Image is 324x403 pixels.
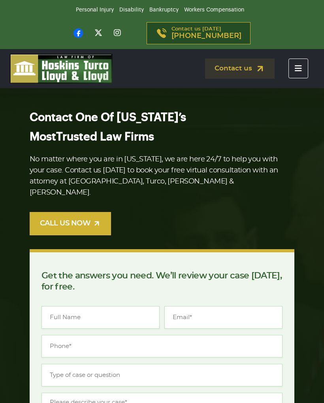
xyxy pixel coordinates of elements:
img: logo [10,54,113,83]
span: Most [30,131,56,142]
input: Phone* [41,335,283,358]
a: Contact us [205,59,275,79]
a: CALL US NOW [30,212,111,235]
a: Workers Compensation [184,7,244,13]
input: Type of case or question [41,364,283,386]
a: Bankruptcy [149,7,179,13]
p: No matter where you are in [US_STATE], we are here 24/7 to help you with your case. Contact us [D... [30,154,279,198]
span: Contact One Of [US_STATE]’s [30,112,186,123]
span: [PHONE_NUMBER] [171,32,241,40]
p: Get the answers you need. We’ll review your case [DATE], for free. [41,270,283,292]
img: arrow-up-right-light.svg [93,219,101,227]
input: Full Name [41,306,160,329]
button: Toggle navigation [288,59,308,78]
input: Email* [164,306,283,329]
p: Contact us [DATE] [171,26,241,40]
a: Contact us [DATE][PHONE_NUMBER] [147,22,251,44]
a: Personal Injury [76,7,114,13]
span: Trusted Law Firms [56,131,154,142]
a: Disability [119,7,144,13]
